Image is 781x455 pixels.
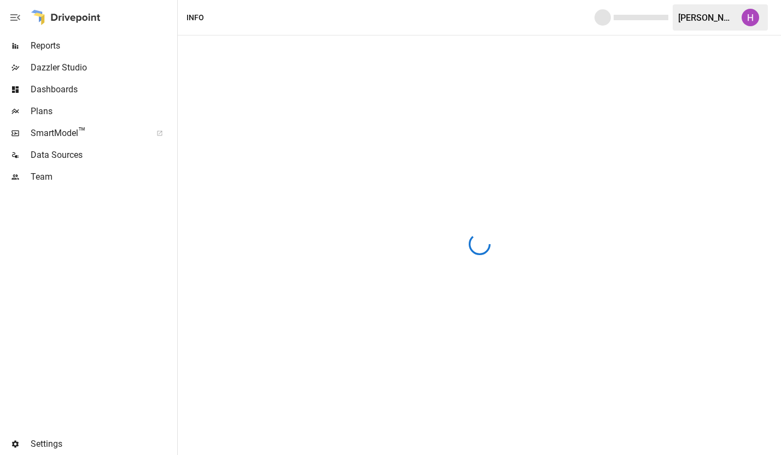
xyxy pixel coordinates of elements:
[31,170,175,184] span: Team
[31,149,175,162] span: Data Sources
[31,127,144,140] span: SmartModel
[31,61,175,74] span: Dazzler Studio
[742,9,759,26] img: Harry Antonio
[31,83,175,96] span: Dashboards
[78,125,86,139] span: ™
[31,438,175,451] span: Settings
[678,13,735,23] div: [PERSON_NAME]
[31,39,175,52] span: Reports
[31,105,175,118] span: Plans
[735,2,766,33] button: Harry Antonio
